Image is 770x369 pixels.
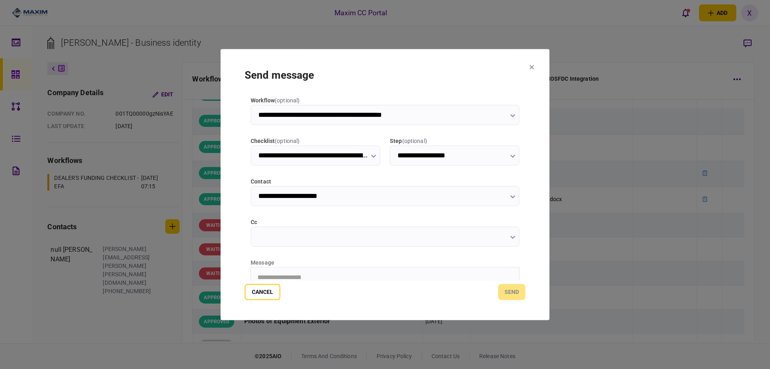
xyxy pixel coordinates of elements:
label: step [390,137,519,145]
div: message [251,259,519,267]
label: checklist [251,137,380,145]
span: ( optional ) [275,138,300,144]
input: cc [251,226,519,247]
h1: send message [245,69,525,81]
label: workflow [251,96,519,105]
span: ( optional ) [402,138,427,144]
iframe: Rich Text Area [251,267,519,348]
input: workflow [251,105,519,125]
input: checklist [251,145,380,165]
input: contact [251,186,519,206]
label: cc [251,218,519,226]
span: ( optional ) [275,97,300,104]
button: Cancel [245,284,280,300]
label: contact [251,177,519,186]
input: step [390,145,519,165]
